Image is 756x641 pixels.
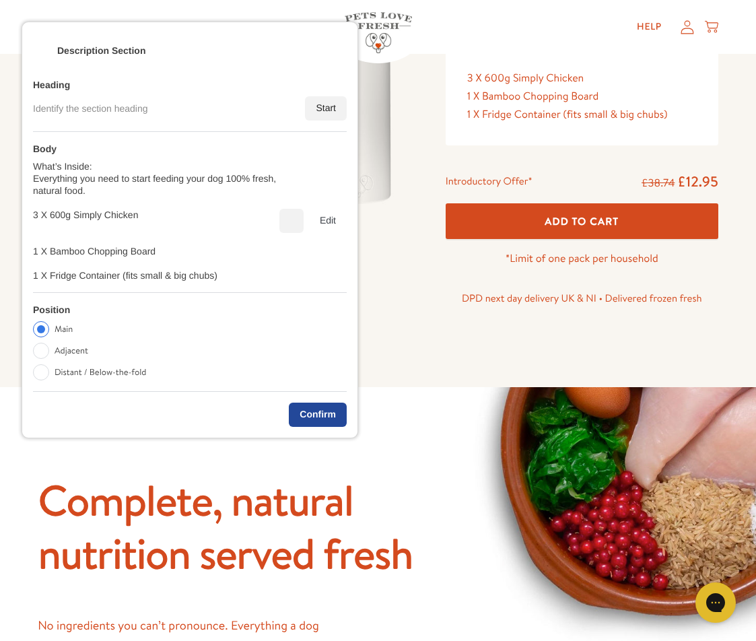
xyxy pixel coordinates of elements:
[33,41,46,60] div: <
[446,250,718,268] p: *Limit of one pack per household
[446,172,532,193] div: Introductory Offer*
[467,106,697,124] div: 1 X Fridge Container (fits small & big chubs)
[467,69,697,88] div: 3 X 600g Simply Chicken
[446,203,718,239] button: Add To Cart
[642,176,675,191] s: £38.74
[289,403,347,427] div: Confirm
[689,578,743,628] iframe: Gorgias live chat messenger
[33,304,70,316] div: Position
[305,96,347,121] div: Start
[55,364,146,380] label: Distant / Below-the-fold
[33,102,147,114] div: Identify the section heading
[467,89,599,104] span: 1 X Bamboo Chopping Board
[279,209,304,233] div: Delete
[33,143,57,155] div: Body
[27,13,96,40] a: Shop All
[33,79,70,91] div: Heading
[55,343,88,359] label: Adjacent
[162,13,226,40] a: Reviews
[345,12,412,53] img: Pets Love Fresh
[309,209,347,233] div: Edit
[677,172,718,191] span: £12.95
[55,321,73,337] label: Main
[101,13,156,40] a: About
[626,13,673,40] a: Help
[38,473,491,580] h2: Complete, natural nutrition served fresh
[232,13,329,40] a: Expert Advice
[446,290,718,307] p: DPD next day delivery UK & NI • Delivered frozen fresh
[57,44,145,57] div: Description Section
[33,160,279,281] div: What’s Inside: Everything you need to start feeding your dog 100% fresh, natural food. 3 X 600g S...
[545,214,619,228] span: Add To Cart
